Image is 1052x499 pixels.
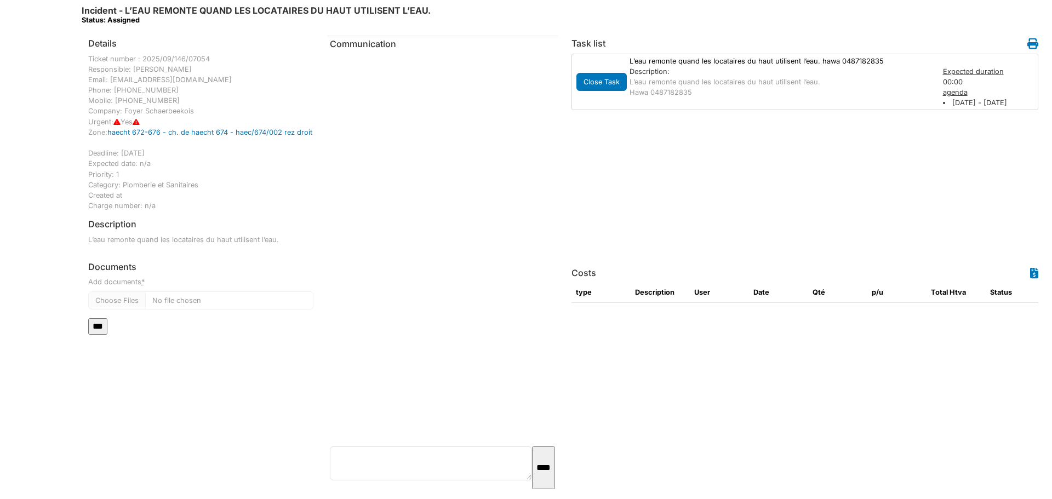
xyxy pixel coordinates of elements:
th: type [571,283,631,302]
h6: Description [88,219,136,230]
span: translation missing: en.HTVA [950,288,966,296]
h6: Task list [571,38,605,49]
a: Close Task [576,75,627,87]
span: translation missing: en.total [931,288,948,296]
h6: Costs [571,268,596,278]
div: L’eau remonte quand les locataires du haut utilisent l’eau. hawa 0487182835 [624,56,937,66]
h6: Details [88,38,117,49]
h6: Documents [88,262,313,272]
div: Ticket number : 2025/09/146/07054 Responsible: [PERSON_NAME] Email: [EMAIL_ADDRESS][DOMAIN_NAME] ... [88,54,313,211]
th: Status [986,283,1045,302]
div: Status: Assigned [82,16,431,24]
i: Work order [1027,38,1038,49]
a: haecht 672-676 - ch. de haecht 674 - haec/674/002 rez droit [107,128,312,136]
p: L’eau remonte quand les locataires du haut utilisent l’eau. [88,234,313,245]
th: Qté [808,283,867,302]
div: Expected duration [943,66,1037,77]
span: translation missing: en.communication.communication [330,38,396,49]
div: agenda [943,87,1037,97]
span: translation missing: en.todo.action.close_task [584,78,620,86]
h6: Incident - L’EAU REMONTE QUAND LES LOCATAIRES DU HAUT UTILISENT L’EAU. [82,5,431,25]
li: [DATE] - [DATE] [943,97,1037,108]
th: Date [749,283,808,302]
th: Description [631,283,690,302]
abbr: required [141,278,145,286]
th: p/u [867,283,927,302]
p: L’eau remonte quand les locataires du haut utilisent l’eau. Hawa 0487182835 [630,77,932,97]
label: Add documents [88,277,145,287]
div: 00:00 [937,66,1042,108]
div: Description: [630,66,932,77]
th: User [690,283,749,302]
